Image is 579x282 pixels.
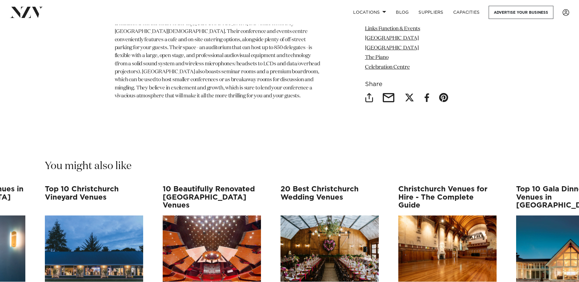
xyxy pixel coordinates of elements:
h2: You might also like [45,159,132,173]
a: Advertise your business [489,6,553,19]
a: [GEOGRAPHIC_DATA] [365,36,419,41]
img: 20 Best Christchurch Wedding Venues [280,215,379,281]
a: BLOG [391,6,414,19]
a: SUPPLIERS [414,6,448,19]
h6: Share [365,81,465,88]
a: Celebration Centre [365,65,410,70]
a: Locations [348,6,391,19]
h3: 10 Beautifully Renovated [GEOGRAPHIC_DATA] Venues [163,185,261,209]
a: Links Function & Events [365,26,420,31]
a: The Piano [365,55,389,60]
h3: Top 10 Christchurch Vineyard Venues [45,185,143,209]
h3: 20 Best Christchurch Wedding Venues [280,185,379,209]
img: 10 Beautifully Renovated Christchurch Venues [163,215,261,281]
h3: Christchurch Venues for Hire - The Complete Guide [398,185,497,209]
img: Christchurch Venues for Hire - The Complete Guide [398,215,497,281]
a: Capacities [448,6,485,19]
a: [GEOGRAPHIC_DATA] [365,45,419,51]
img: nzv-logo.png [10,7,43,18]
img: Top 10 Christchurch Vineyard Venues [45,215,143,281]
